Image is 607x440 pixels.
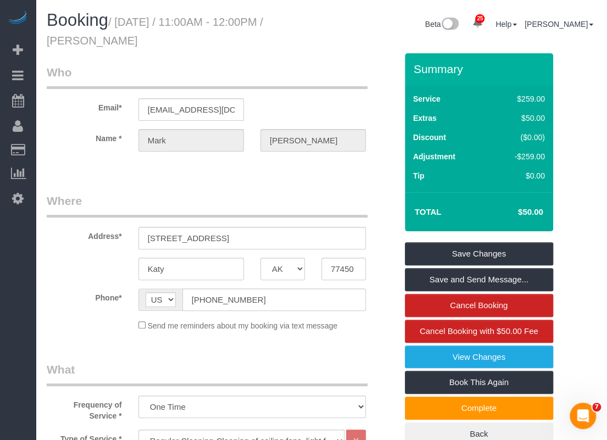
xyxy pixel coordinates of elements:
[475,14,485,23] span: 25
[491,170,544,181] div: $0.00
[425,20,459,29] a: Beta
[413,93,441,104] label: Service
[38,98,130,113] label: Email*
[405,320,553,343] a: Cancel Booking with $50.00 Fee
[491,93,544,104] div: $259.00
[570,403,596,429] iframe: Intercom live chat
[321,258,366,280] input: Zip Code*
[47,16,263,47] small: / [DATE] / 11:00AM - 12:00PM / [PERSON_NAME]
[413,151,455,162] label: Adjustment
[495,20,517,29] a: Help
[38,227,130,242] label: Address*
[491,151,544,162] div: -$259.00
[260,129,366,152] input: Last Name*
[47,361,367,386] legend: What
[138,258,244,280] input: City*
[38,129,130,144] label: Name *
[525,20,593,29] a: [PERSON_NAME]
[148,321,338,330] span: Send me reminders about my booking via text message
[413,132,446,143] label: Discount
[47,64,367,89] legend: Who
[47,10,108,30] span: Booking
[413,113,437,124] label: Extras
[7,11,29,26] img: Automaid Logo
[405,397,553,420] a: Complete
[405,371,553,394] a: Book This Again
[182,288,366,311] input: Phone*
[491,113,544,124] div: $50.00
[441,18,459,32] img: New interface
[38,288,130,303] label: Phone*
[466,11,488,35] a: 25
[38,396,130,421] label: Frequency of Service *
[491,132,544,143] div: ($0.00)
[420,326,538,336] span: Cancel Booking with $50.00 Fee
[405,294,553,317] a: Cancel Booking
[405,268,553,291] a: Save and Send Message...
[415,207,442,216] strong: Total
[138,98,244,121] input: Email*
[47,193,367,218] legend: Where
[138,129,244,152] input: First Name*
[592,403,601,411] span: 7
[485,208,543,217] h4: $50.00
[405,242,553,265] a: Save Changes
[413,170,425,181] label: Tip
[414,63,548,75] h3: Summary
[405,346,553,369] a: View Changes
